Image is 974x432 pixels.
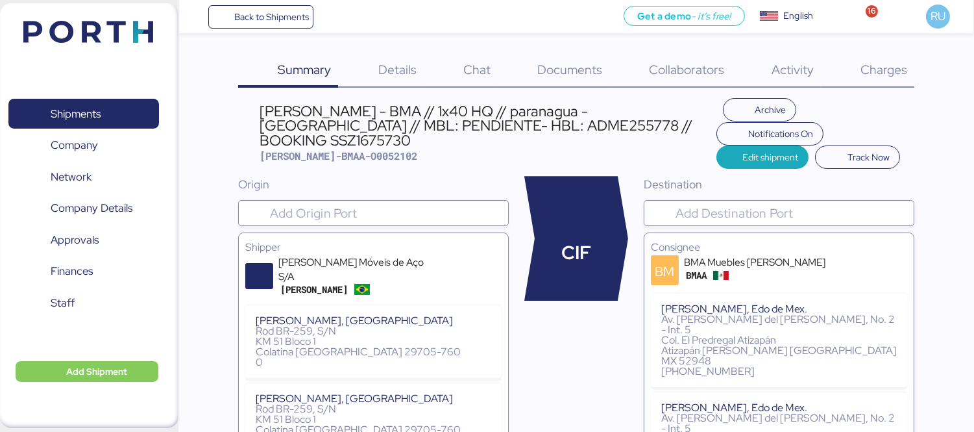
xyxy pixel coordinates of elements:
[716,122,824,146] button: Notifications On
[51,136,98,155] span: Company
[278,61,331,78] span: Summary
[463,61,491,78] span: Chat
[256,394,491,404] div: [PERSON_NAME], [GEOGRAPHIC_DATA]
[649,61,724,78] span: Collaborators
[651,240,907,255] div: Consignee
[748,126,813,142] span: Notifications On
[51,294,75,312] span: Staff
[256,347,491,357] div: Colatina [GEOGRAPHIC_DATA] 29705-760
[661,403,897,413] div: [PERSON_NAME], Edo de Mex.
[8,257,159,286] a: Finances
[260,149,417,162] span: [PERSON_NAME]-BMAA-O0052102
[16,361,158,382] button: Add Shipment
[208,5,314,29] a: Back to Shipments
[8,131,159,160] a: Company
[661,304,897,314] div: [PERSON_NAME], Edo de Mex.
[51,199,132,218] span: Company Details
[51,105,101,123] span: Shipments
[655,262,675,281] span: BM
[661,335,897,346] div: Col. El Predregal Atizapán
[716,146,809,169] button: Edit shipment
[267,205,503,221] input: Add Origin Port
[561,239,591,267] span: CIF
[245,240,502,255] div: Shipper
[256,404,491,414] div: Rod BR-259, S/N
[256,357,491,368] div: 0
[537,61,602,78] span: Documents
[51,262,93,281] span: Finances
[742,149,798,165] span: Edit shipment
[256,316,491,326] div: [PERSON_NAME], [GEOGRAPHIC_DATA]
[860,61,907,78] span: Charges
[278,255,434,284] div: [PERSON_NAME] Móveis de Aço S/A
[673,205,908,221] input: Add Destination Port
[66,364,127,379] span: Add Shipment
[661,314,897,335] div: Av. [PERSON_NAME] del [PERSON_NAME], No. 2 - Int. 5
[51,231,99,249] span: Approvals
[8,194,159,223] a: Company Details
[8,225,159,255] a: Approvals
[8,99,159,129] a: Shipments
[755,102,786,118] span: Archive
[186,6,208,28] button: Menu
[684,255,840,270] div: BMA Muebles [PERSON_NAME]
[783,9,813,23] div: English
[378,61,417,78] span: Details
[234,9,309,25] span: Back to Shipments
[723,98,797,121] button: Archive
[661,346,897,366] div: Atizapán [PERSON_NAME] [GEOGRAPHIC_DATA] MX 52948
[931,8,945,25] span: RU
[8,288,159,318] a: Staff
[644,176,914,193] div: Destination
[51,168,91,186] span: Network
[256,337,491,347] div: KM 51 Bloco 1
[815,146,900,169] button: Track Now
[256,414,491,425] div: KM 51 Bloco 1
[260,104,716,147] div: [PERSON_NAME] - BMA // 1x40 HQ // paranagua - [GEOGRAPHIC_DATA] // MBL: PENDIENTE- HBL: ADME25577...
[661,366,897,377] div: [PHONE_NUMBER]
[256,326,491,337] div: Rod BR-259, S/N
[772,61,814,78] span: Activity
[847,149,890,165] span: Track Now
[8,162,159,192] a: Network
[238,176,509,193] div: Origin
